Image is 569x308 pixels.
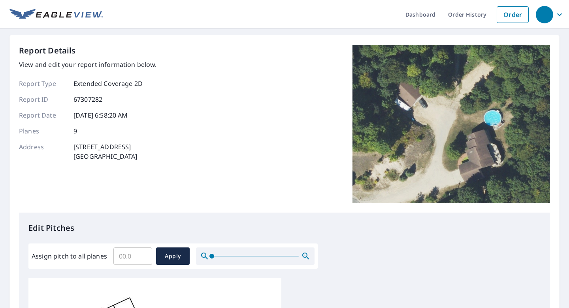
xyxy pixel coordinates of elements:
img: Top image [352,45,550,203]
a: Order [497,6,529,23]
p: Report Type [19,79,66,88]
p: View and edit your report information below. [19,60,157,69]
label: Assign pitch to all planes [32,251,107,261]
p: 67307282 [73,95,102,104]
p: Address [19,142,66,161]
p: Planes [19,126,66,136]
p: [DATE] 6:58:20 AM [73,110,128,120]
img: EV Logo [9,9,103,21]
p: Report Details [19,45,76,57]
p: Report ID [19,95,66,104]
button: Apply [156,247,190,265]
p: Extended Coverage 2D [73,79,143,88]
span: Apply [162,251,183,261]
p: [STREET_ADDRESS] [GEOGRAPHIC_DATA] [73,142,138,161]
p: Report Date [19,110,66,120]
p: 9 [73,126,77,136]
p: Edit Pitches [28,222,541,234]
input: 00.0 [113,245,152,267]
